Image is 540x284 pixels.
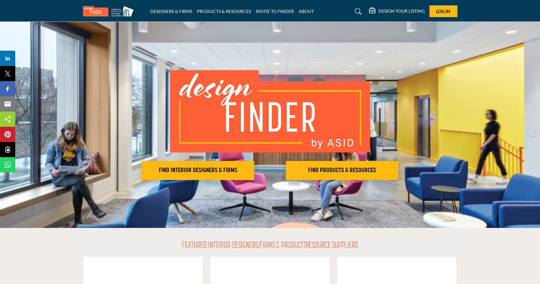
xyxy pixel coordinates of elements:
a: INVITE TO FINDER [256,9,294,14]
span: Log In [436,9,450,14]
button: Log In [429,5,457,17]
h2: FIND INTERIOR DESIGNERS & FIRMS [144,167,252,174]
a: ABOUT [299,9,314,14]
h5: DESIGN YOUR LISTING [378,8,425,14]
img: image [170,70,370,152]
button: FIND INTERIOR DESIGNERS & FIRMS [142,161,254,180]
a: Search [349,6,366,16]
div: DESIGN YOUR LISTING [369,8,425,15]
h2: FEATURED INTERIOR DESIGNERS/FIRMS & PRODUCT/RESOURCE SUPPLIERS [182,241,358,251]
button: FIND PRODUCTS & RESOURCES [286,161,398,180]
a: DESIGNERS & FIRMS [150,9,192,14]
a: PRODUCTS & RESOURCES [197,9,251,14]
img: Site Logo [83,6,137,16]
h2: FIND PRODUCTS & RESOURCES [288,167,396,174]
